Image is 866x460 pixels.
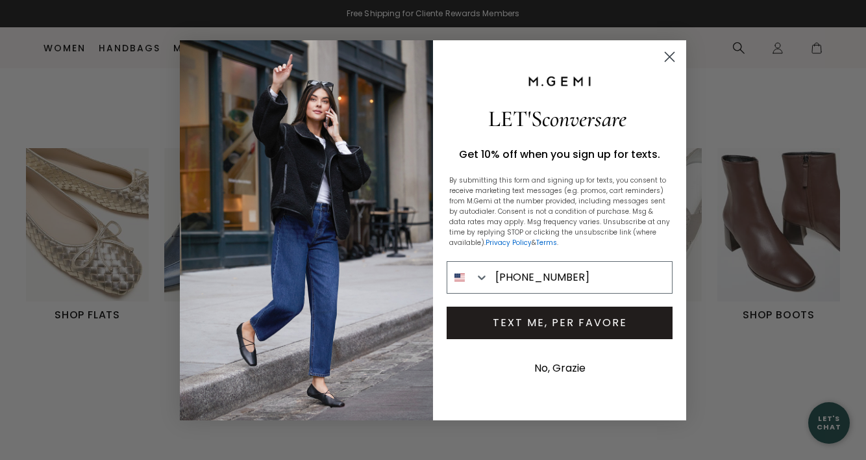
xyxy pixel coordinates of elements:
input: Phone Number [489,262,672,293]
span: conversare [542,105,626,133]
p: By submitting this form and signing up for texts, you consent to receive marketing text messages ... [449,175,670,248]
span: LET'S [488,105,626,133]
img: M.Gemi [527,75,592,87]
img: 8e0fdc03-8c87-4df5-b69c-a6dfe8fe7031.jpeg [180,40,433,420]
button: Close dialog [658,45,681,68]
a: Privacy Policy [486,238,532,248]
a: Terms [536,238,557,248]
button: TEXT ME, PER FAVORE [447,307,673,339]
button: Search Countries [447,262,489,293]
span: Get 10% off when you sign up for texts. [459,147,660,162]
button: No, Grazie [528,352,592,385]
img: United States [454,272,465,283]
